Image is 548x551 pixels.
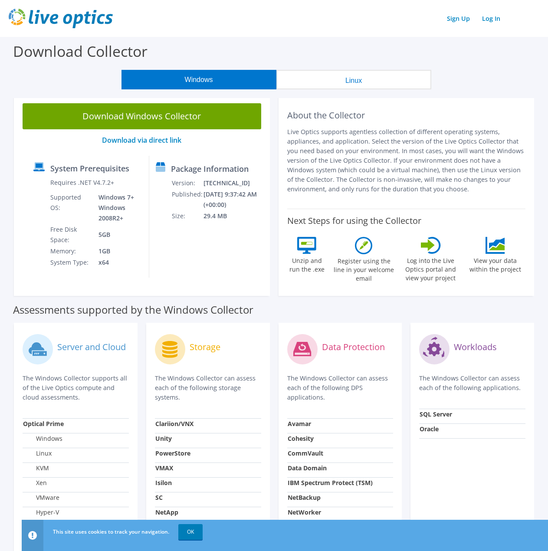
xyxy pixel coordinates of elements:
[23,464,49,472] label: KVM
[13,41,148,61] label: Download Collector
[287,374,394,402] p: The Windows Collector can assess each of the following DPS applications.
[92,257,142,268] td: x64
[171,177,203,189] td: Version:
[92,224,142,246] td: 5GB
[102,135,181,145] a: Download via direct link
[454,343,497,351] label: Workloads
[171,210,203,222] td: Size:
[13,305,253,314] label: Assessments supported by the Windows Collector
[155,479,172,487] strong: Isilon
[50,257,92,268] td: System Type:
[287,110,526,121] h2: About the Collector
[50,178,114,187] label: Requires .NET V4.7.2+
[155,508,178,516] strong: NetApp
[419,374,525,393] p: The Windows Collector can assess each of the following applications.
[171,164,249,173] label: Package Information
[9,9,113,28] img: live_optics_svg.svg
[478,12,505,25] a: Log In
[155,420,194,428] strong: Clariion/VNX
[23,508,59,517] label: Hyper-V
[276,70,431,89] button: Linux
[92,192,142,224] td: Windows 7+ Windows 2008R2+
[171,189,203,210] td: Published:
[322,343,385,351] label: Data Protection
[23,449,52,458] label: Linux
[57,343,126,351] label: Server and Cloud
[155,434,172,443] strong: Unity
[420,425,439,433] strong: Oracle
[190,343,220,351] label: Storage
[288,479,373,487] strong: IBM Spectrum Protect (TSM)
[178,524,203,540] a: OK
[23,434,62,443] label: Windows
[288,420,311,428] strong: Avamar
[420,410,452,418] strong: SQL Server
[50,224,92,246] td: Free Disk Space:
[92,246,142,257] td: 1GB
[155,449,190,457] strong: PowerStore
[23,493,59,502] label: VMware
[288,493,321,502] strong: NetBackup
[50,164,129,173] label: System Prerequisites
[121,70,276,89] button: Windows
[465,254,525,274] label: View your data within the project
[53,528,169,535] span: This site uses cookies to track your navigation.
[23,103,261,129] a: Download Windows Collector
[155,464,173,472] strong: VMAX
[443,12,474,25] a: Sign Up
[155,493,163,502] strong: SC
[23,479,47,487] label: Xen
[23,374,129,402] p: The Windows Collector supports all of the Live Optics compute and cloud assessments.
[287,127,526,194] p: Live Optics supports agentless collection of different operating systems, appliances, and applica...
[287,216,421,226] label: Next Steps for using the Collector
[288,434,314,443] strong: Cohesity
[203,210,266,222] td: 29.4 MB
[50,246,92,257] td: Memory:
[288,508,321,516] strong: NetWorker
[155,374,261,402] p: The Windows Collector can assess each of the following storage systems.
[331,254,397,283] label: Register using the line in your welcome email
[288,449,323,457] strong: CommVault
[50,192,92,224] td: Supported OS:
[288,464,327,472] strong: Data Domain
[287,254,327,274] label: Unzip and run the .exe
[23,420,64,428] strong: Optical Prime
[203,189,266,210] td: [DATE] 9:37:42 AM (+00:00)
[203,177,266,189] td: [TECHNICAL_ID]
[401,254,461,282] label: Log into the Live Optics portal and view your project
